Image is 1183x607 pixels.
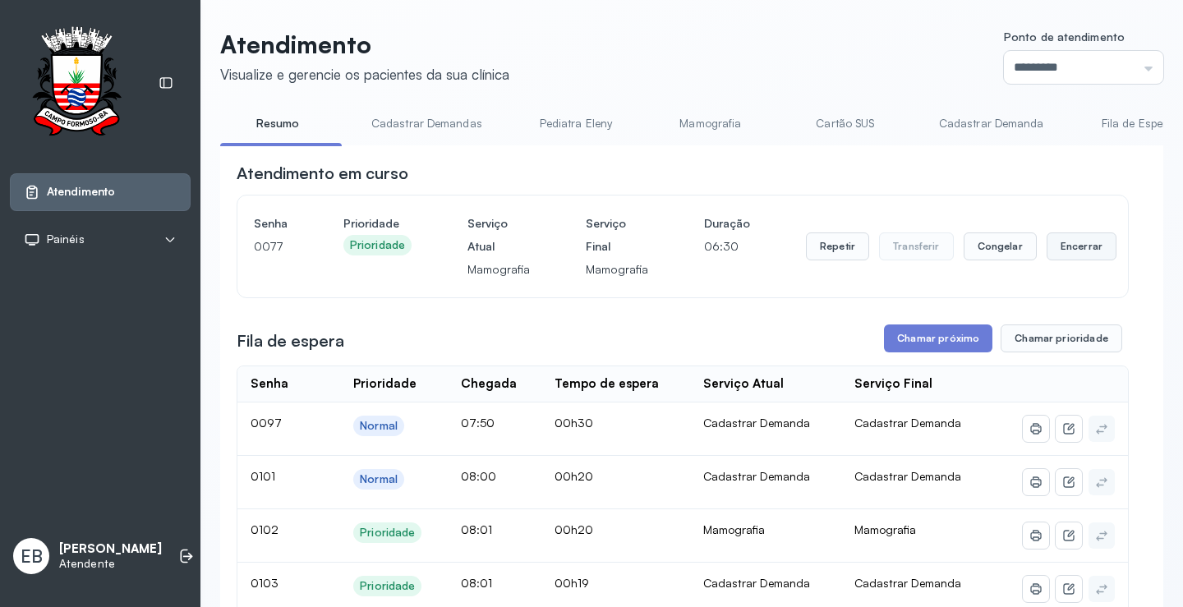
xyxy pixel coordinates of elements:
[59,541,162,557] p: [PERSON_NAME]
[703,416,828,430] div: Cadastrar Demanda
[806,232,869,260] button: Repetir
[343,212,412,235] h4: Prioridade
[254,235,288,258] p: 0077
[461,416,495,430] span: 07:50
[586,258,648,281] p: Mamografia
[703,469,828,484] div: Cadastrar Demanda
[653,110,768,137] a: Mamografia
[854,416,961,430] span: Cadastrar Demanda
[467,258,530,281] p: Mamografia
[17,26,136,140] img: Logotipo do estabelecimento
[461,469,496,483] span: 08:00
[586,212,648,258] h4: Serviço Final
[251,376,288,392] div: Senha
[854,469,961,483] span: Cadastrar Demanda
[704,235,750,258] p: 06:30
[47,185,115,199] span: Atendimento
[879,232,954,260] button: Transferir
[923,110,1061,137] a: Cadastrar Demanda
[220,110,335,137] a: Resumo
[555,522,593,536] span: 00h20
[47,232,85,246] span: Painéis
[24,184,177,200] a: Atendimento
[237,162,408,185] h3: Atendimento em curso
[461,376,517,392] div: Chegada
[220,30,509,59] p: Atendimento
[854,376,932,392] div: Serviço Final
[59,557,162,571] p: Atendente
[555,416,593,430] span: 00h30
[703,376,784,392] div: Serviço Atual
[703,576,828,591] div: Cadastrar Demanda
[360,579,415,593] div: Prioridade
[704,212,750,235] h4: Duração
[788,110,903,137] a: Cartão SUS
[251,522,278,536] span: 0102
[254,212,288,235] h4: Senha
[360,419,398,433] div: Normal
[854,576,961,590] span: Cadastrar Demanda
[251,469,275,483] span: 0101
[854,522,916,536] span: Mamografia
[360,472,398,486] div: Normal
[555,469,593,483] span: 00h20
[518,110,633,137] a: Pediatra Eleny
[1004,30,1125,44] span: Ponto de atendimento
[1001,324,1122,352] button: Chamar prioridade
[555,376,659,392] div: Tempo de espera
[884,324,992,352] button: Chamar próximo
[350,238,405,252] div: Prioridade
[251,576,278,590] span: 0103
[964,232,1037,260] button: Congelar
[467,212,530,258] h4: Serviço Atual
[353,376,417,392] div: Prioridade
[251,416,282,430] span: 0097
[237,329,344,352] h3: Fila de espera
[220,66,509,83] div: Visualize e gerencie os pacientes da sua clínica
[360,526,415,540] div: Prioridade
[703,522,828,537] div: Mamografia
[461,576,492,590] span: 08:01
[355,110,499,137] a: Cadastrar Demandas
[461,522,492,536] span: 08:01
[555,576,589,590] span: 00h19
[1047,232,1116,260] button: Encerrar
